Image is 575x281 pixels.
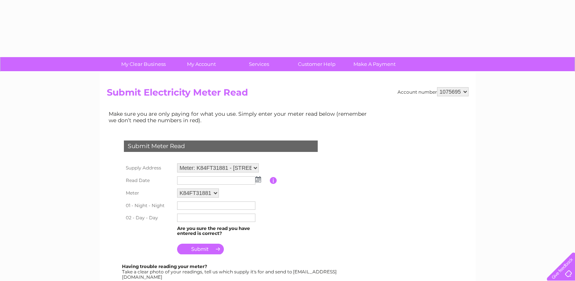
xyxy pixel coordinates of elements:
[343,57,406,71] a: Make A Payment
[122,263,207,269] b: Having trouble reading your meter?
[177,244,224,254] input: Submit
[122,264,338,279] div: Take a clear photo of your readings, tell us which supply it's for and send to [EMAIL_ADDRESS][DO...
[285,57,348,71] a: Customer Help
[122,161,175,174] th: Supply Address
[122,174,175,187] th: Read Date
[175,224,270,238] td: Are you sure the read you have entered is correct?
[124,140,318,152] div: Submit Meter Read
[228,57,290,71] a: Services
[107,87,469,102] h2: Submit Electricity Meter Read
[398,87,469,96] div: Account number
[112,57,175,71] a: My Clear Business
[255,176,261,182] img: ...
[122,187,175,200] th: Meter
[270,177,277,184] input: Information
[170,57,233,71] a: My Account
[107,109,373,125] td: Make sure you are only paying for what you use. Simply enter your meter read below (remember we d...
[122,200,175,212] th: 01 - Night - Night
[122,212,175,224] th: 02 - Day - Day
